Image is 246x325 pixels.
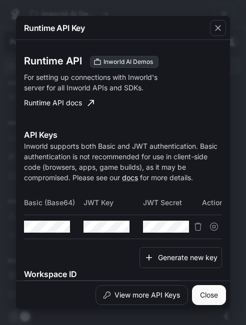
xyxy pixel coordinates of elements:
p: Inworld supports both Basic and JWT authentication. Basic authentication is not recommended for u... [24,141,222,183]
button: View more API Keys [95,285,188,305]
div: These keys will apply to your current workspace only [90,56,158,68]
h3: Runtime API [24,56,82,66]
th: JWT Key [83,191,143,215]
th: Actions [202,191,222,215]
p: For setting up connections with Inworld's server for all Inworld APIs and SDKs. [24,72,166,93]
p: API Keys [24,129,222,141]
button: default-1mw7bkqqunb0b3g9hmiybq [24,280,181,300]
a: Runtime API docs [20,93,98,113]
p: Workspace ID [24,268,222,280]
button: Generate new key [139,247,222,269]
p: Runtime API Key [24,22,85,34]
button: Close [192,285,226,305]
button: Delete API key [190,219,206,235]
a: docs [122,173,138,182]
button: Suspend API key [206,219,222,235]
span: Inworld AI Demos [99,57,157,66]
th: Basic (Base64) [24,191,83,215]
th: JWT Secret [143,191,202,215]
